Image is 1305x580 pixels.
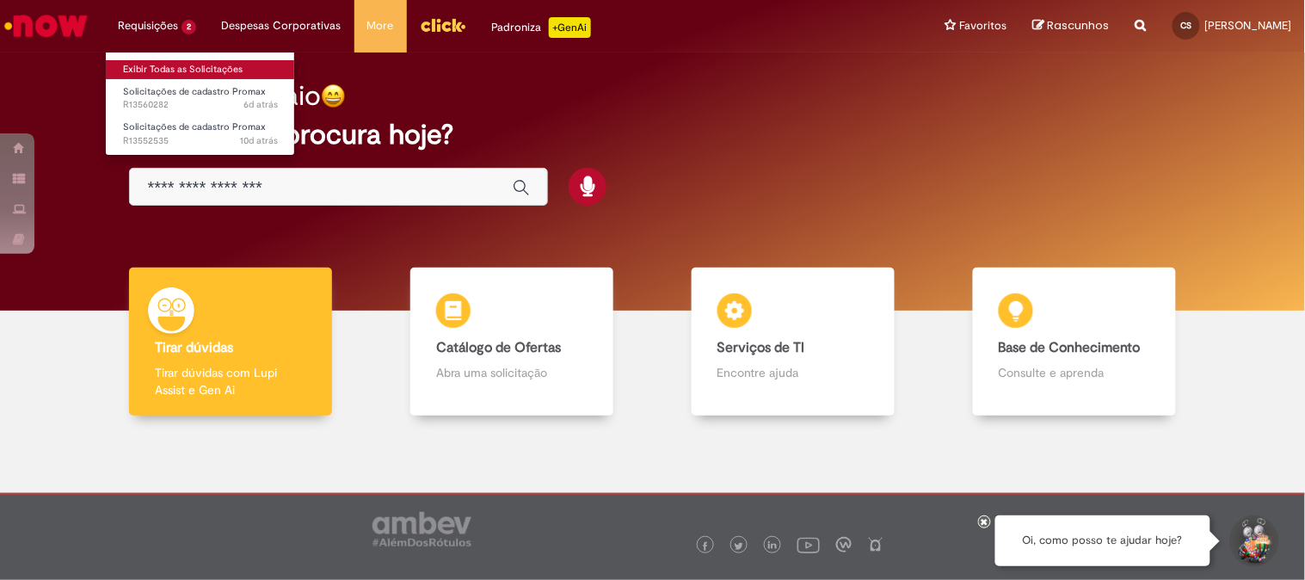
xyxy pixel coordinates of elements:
[933,268,1215,416] a: Base de Conhecimento Consulte e aprenda
[436,364,588,381] p: Abra uma solicitação
[240,134,278,147] time: 20/09/2025 10:24:50
[868,537,883,552] img: logo_footer_naosei.png
[549,17,591,38] p: +GenAi
[106,83,295,114] a: Aberto R13560282 : Solicitações de cadastro Promax
[1228,515,1279,567] button: Iniciar Conversa de Suporte
[155,339,233,356] b: Tirar dúvidas
[243,98,278,111] time: 23/09/2025 16:33:32
[243,98,278,111] span: 6d atrás
[836,537,852,552] img: logo_footer_workplace.png
[123,85,266,98] span: Solicitações de cadastro Promax
[367,17,394,34] span: More
[717,364,869,381] p: Encontre ajuda
[321,83,346,108] img: happy-face.png
[372,268,653,416] a: Catálogo de Ofertas Abra uma solicitação
[701,542,710,551] img: logo_footer_facebook.png
[653,268,934,416] a: Serviços de TI Encontre ajuda
[106,60,295,79] a: Exibir Todas as Solicitações
[1048,17,1110,34] span: Rascunhos
[492,17,591,38] div: Padroniza
[222,17,342,34] span: Despesas Corporativas
[372,512,471,546] img: logo_footer_ambev_rotulo_gray.png
[2,9,90,43] img: ServiceNow
[420,12,466,38] img: click_logo_yellow_360x200.png
[960,17,1007,34] span: Favoritos
[797,534,820,556] img: logo_footer_youtube.png
[717,339,805,356] b: Serviços de TI
[1033,18,1110,34] a: Rascunhos
[182,20,196,34] span: 2
[123,98,278,112] span: R13560282
[118,17,178,34] span: Requisições
[768,541,777,552] img: logo_footer_linkedin.png
[105,52,295,156] ul: Requisições
[90,268,372,416] a: Tirar dúvidas Tirar dúvidas com Lupi Assist e Gen Ai
[106,118,295,150] a: Aberto R13552535 : Solicitações de cadastro Promax
[123,120,266,133] span: Solicitações de cadastro Promax
[436,339,561,356] b: Catálogo de Ofertas
[1181,20,1192,31] span: CS
[240,134,278,147] span: 10d atrás
[155,364,306,398] p: Tirar dúvidas com Lupi Assist e Gen Ai
[123,134,278,148] span: R13552535
[1205,18,1292,33] span: [PERSON_NAME]
[999,339,1141,356] b: Base de Conhecimento
[735,542,743,551] img: logo_footer_twitter.png
[129,120,1175,150] h2: O que você procura hoje?
[995,515,1210,566] div: Oi, como posso te ajudar hoje?
[999,364,1150,381] p: Consulte e aprenda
